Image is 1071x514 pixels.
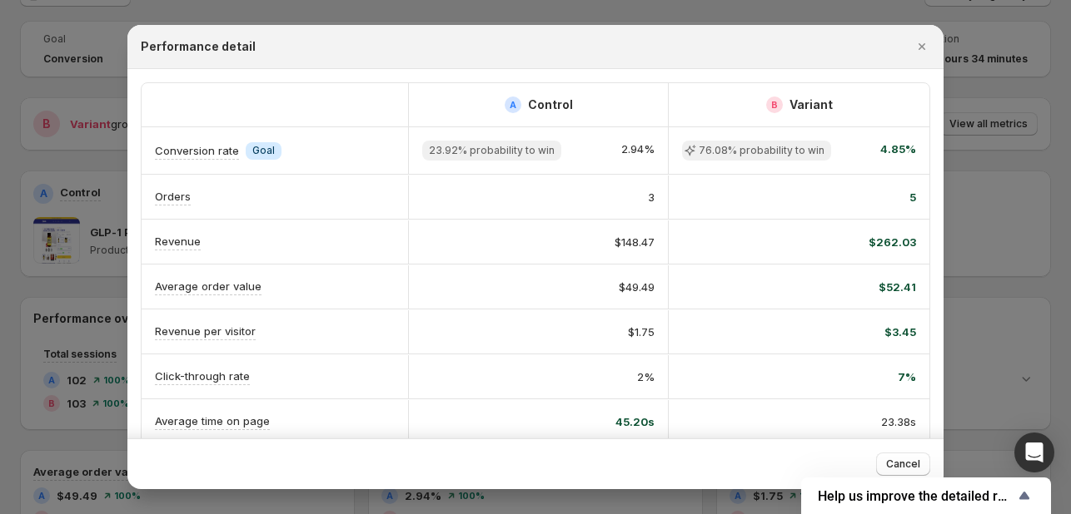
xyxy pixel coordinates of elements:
[619,279,655,295] span: $49.49
[155,142,239,159] p: Conversion rate
[876,452,930,476] button: Cancel
[528,96,573,113] h2: Control
[879,279,916,295] span: $52.41
[155,233,201,250] p: Revenue
[141,38,256,55] h2: Performance detail
[818,486,1034,506] button: Show survey - Help us improve the detailed report for A/B campaigns
[910,35,934,58] button: Close
[615,234,655,250] span: $148.47
[155,278,262,294] p: Average order value
[637,368,655,385] span: 2%
[699,144,824,157] span: 76.08% probability to win
[909,189,916,205] span: 5
[869,234,916,250] span: $262.03
[155,188,191,205] p: Orders
[771,100,778,110] h2: B
[615,413,655,430] span: 45.20s
[155,323,256,339] p: Revenue per visitor
[628,324,655,340] span: $1.75
[429,144,555,157] span: 23.92% probability to win
[881,413,916,430] span: 23.38s
[790,96,833,113] h2: Variant
[510,100,516,110] h2: A
[818,488,1014,504] span: Help us improve the detailed report for A/B campaigns
[898,368,916,385] span: 7%
[886,457,920,471] span: Cancel
[155,368,250,384] p: Click-through rate
[252,144,275,157] span: Goal
[648,189,655,205] span: 3
[880,141,916,161] span: 4.85%
[884,324,916,340] span: $3.45
[155,413,270,429] p: Average time on page
[621,141,655,161] span: 2.94%
[1014,432,1054,472] div: Open Intercom Messenger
